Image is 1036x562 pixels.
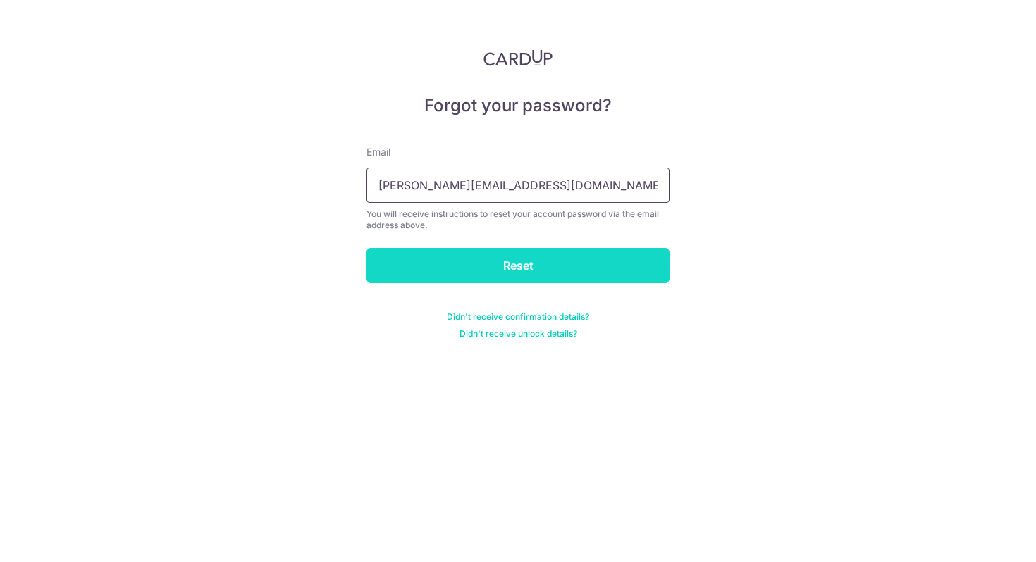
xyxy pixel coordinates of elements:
img: CardUp Logo [483,49,553,66]
div: You will receive instructions to reset your account password via the email address above. [366,208,670,231]
input: Reset [366,248,670,283]
h5: Forgot your password? [366,94,670,117]
a: Didn't receive unlock details? [460,328,577,339]
label: Email [366,145,390,159]
input: Enter your Email [366,168,670,203]
a: Didn't receive confirmation details? [447,311,589,323]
